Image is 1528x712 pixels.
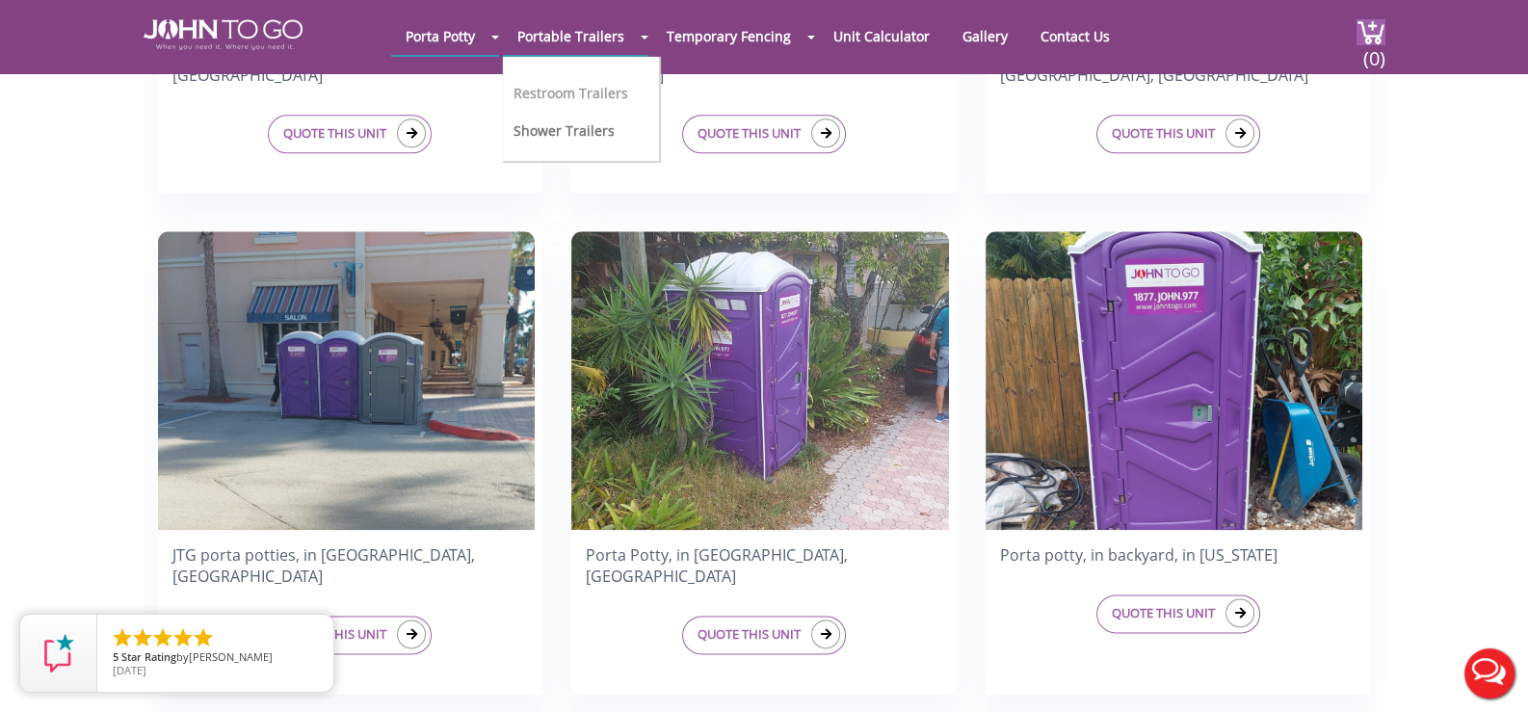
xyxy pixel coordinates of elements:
[948,17,1022,55] a: Gallery
[144,19,303,50] img: JOHN to go
[158,540,543,592] h4: JTG porta potties, in [GEOGRAPHIC_DATA], [GEOGRAPHIC_DATA]
[1362,30,1385,71] span: (0)
[189,649,273,664] span: [PERSON_NAME]
[1451,635,1528,712] button: Live Chat
[151,626,174,649] li: 
[1096,594,1260,633] a: QUOTE THIS UNIT
[113,649,119,664] span: 5
[40,634,78,672] img: Review Rating
[192,626,215,649] li: 
[113,663,146,677] span: [DATE]
[131,626,154,649] li: 
[1096,115,1260,153] a: QUOTE THIS UNIT
[268,616,432,654] a: QUOTE THIS UNIT
[571,540,957,592] h4: Porta Potty, in [GEOGRAPHIC_DATA], [GEOGRAPHIC_DATA]
[819,17,944,55] a: Unit Calculator
[682,616,846,654] a: QUOTE THIS UNIT
[111,626,134,649] li: 
[268,115,432,153] a: QUOTE THIS UNIT
[121,649,176,664] span: Star Rating
[1026,17,1124,55] a: Contact Us
[503,17,639,55] a: Portable Trailers
[391,17,489,55] a: Porta Potty
[652,17,805,55] a: Temporary Fencing
[682,115,846,153] a: QUOTE THIS UNIT
[171,626,195,649] li: 
[113,651,318,665] span: by
[986,540,1371,570] h4: Porta potty, in backyard, in [US_STATE]
[1357,19,1385,45] img: cart a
